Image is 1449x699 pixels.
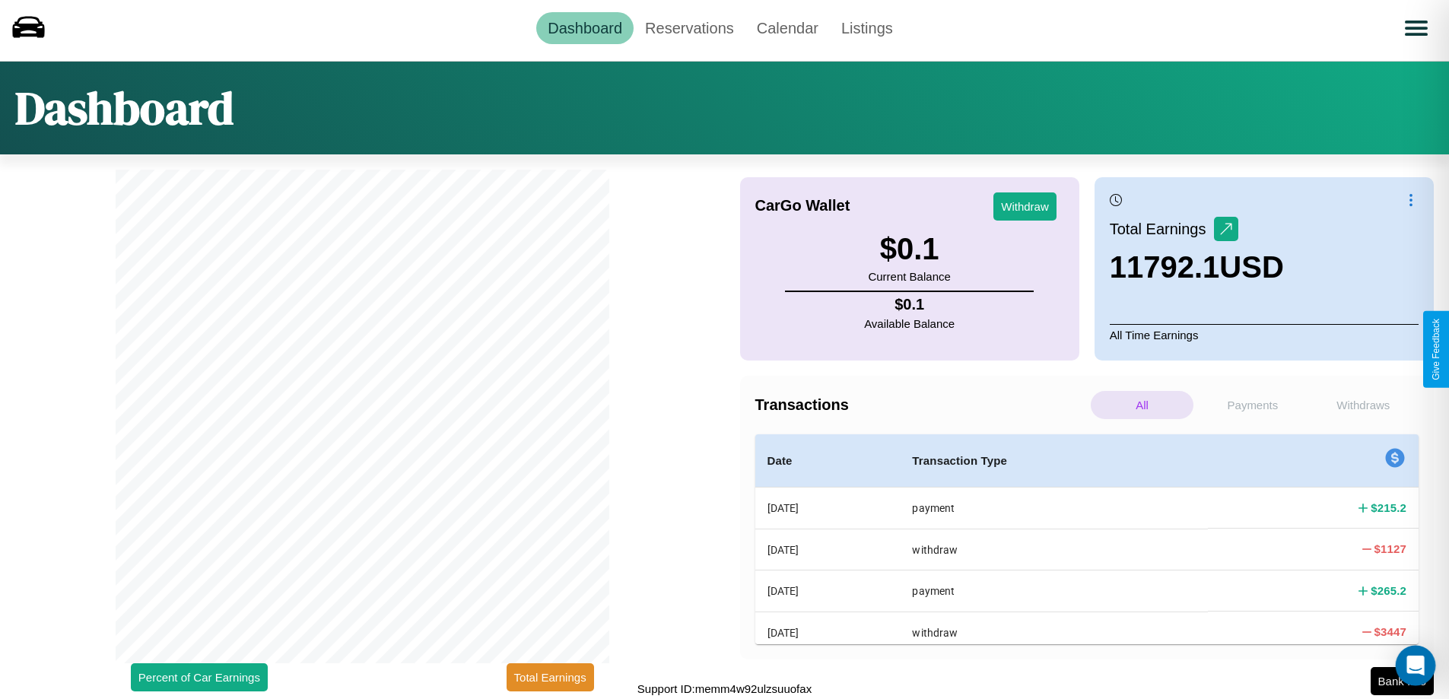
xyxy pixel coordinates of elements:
h4: Date [767,452,888,470]
h4: $ 3447 [1374,624,1406,640]
a: Reservations [634,12,745,44]
h4: CarGo Wallet [755,197,850,214]
h4: $ 215.2 [1371,500,1406,516]
h4: $ 0.1 [864,296,955,313]
a: Listings [830,12,904,44]
h4: $ 265.2 [1371,583,1406,599]
h3: $ 0.1 [868,232,950,266]
h4: Transaction Type [912,452,1196,470]
button: Total Earnings [507,663,594,691]
a: Calendar [745,12,830,44]
p: Total Earnings [1110,215,1214,243]
p: Support ID: memm4w92ulzsuuofax [637,678,812,699]
th: withdraw [900,529,1208,570]
h1: Dashboard [15,77,234,139]
p: Payments [1201,391,1304,419]
p: Current Balance [868,266,950,287]
th: [DATE] [755,612,901,653]
a: Dashboard [536,12,634,44]
h4: Transactions [755,396,1087,414]
th: [DATE] [755,570,901,612]
div: Open Intercom Messenger [1396,646,1436,686]
h4: $ 1127 [1374,541,1406,557]
p: All Time Earnings [1110,324,1419,345]
p: All [1091,391,1193,419]
div: Give Feedback [1431,319,1441,380]
button: Bank Info [1371,667,1434,695]
button: Open menu [1395,7,1438,49]
th: withdraw [900,612,1208,653]
th: payment [900,488,1208,529]
button: Percent of Car Earnings [131,663,268,691]
th: payment [900,570,1208,612]
button: Withdraw [993,192,1057,221]
h3: 11792.1 USD [1110,250,1284,284]
th: [DATE] [755,529,901,570]
p: Available Balance [864,313,955,334]
th: [DATE] [755,488,901,529]
p: Withdraws [1312,391,1415,419]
